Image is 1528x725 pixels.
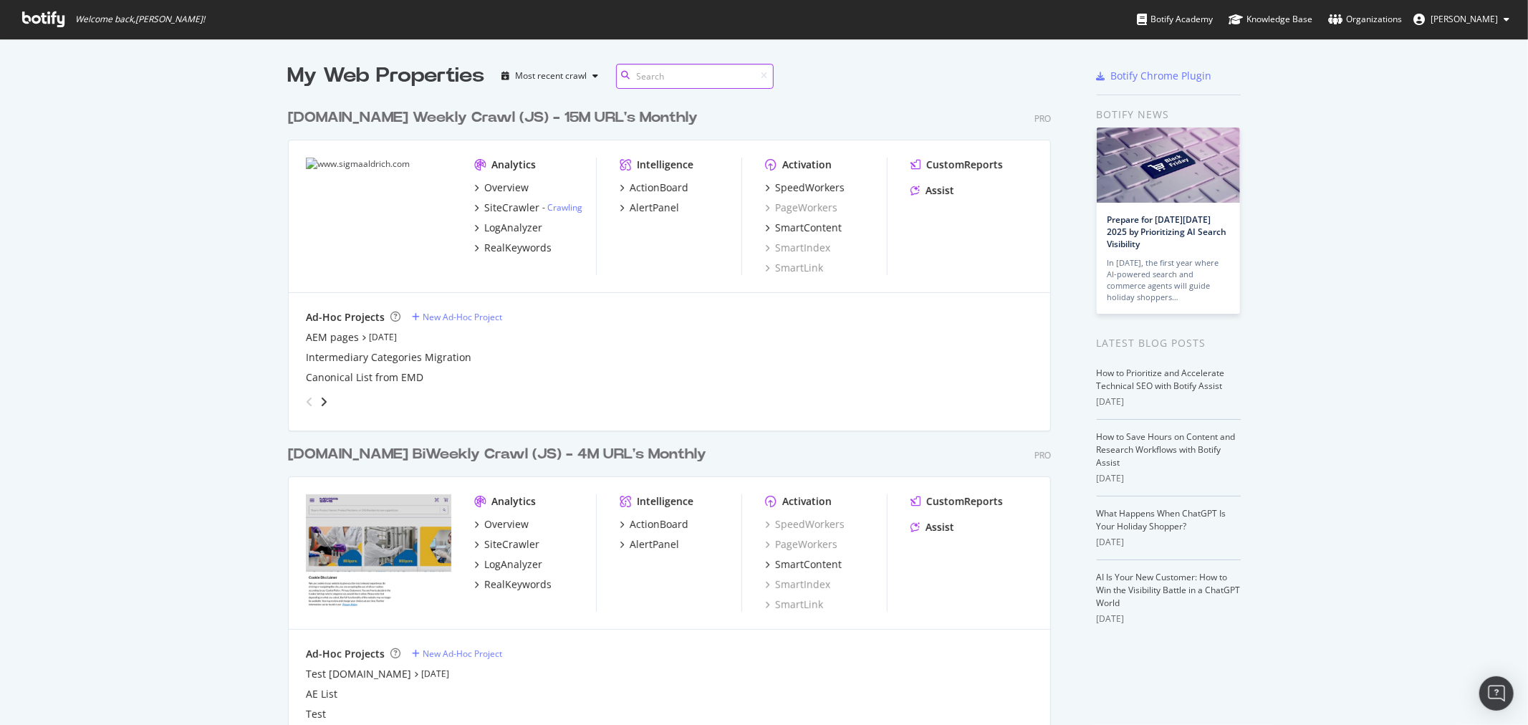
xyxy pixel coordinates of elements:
[491,158,536,172] div: Analytics
[306,707,326,721] a: Test
[926,183,954,198] div: Assist
[1107,213,1227,250] a: Prepare for [DATE][DATE] 2025 by Prioritizing AI Search Visibility
[484,557,542,572] div: LogAnalyzer
[1479,676,1514,711] div: Open Intercom Messenger
[306,158,451,275] img: www.sigmaaldrich.com
[630,517,688,532] div: ActionBoard
[1431,13,1498,25] span: Andres Perea
[765,537,837,552] a: PageWorkers
[288,62,485,90] div: My Web Properties
[496,64,605,87] button: Most recent crawl
[474,577,552,592] a: RealKeywords
[1097,507,1226,532] a: What Happens When ChatGPT Is Your Holiday Shopper?
[306,687,337,701] a: AE List
[630,181,688,195] div: ActionBoard
[474,517,529,532] a: Overview
[910,158,1003,172] a: CustomReports
[412,311,502,323] a: New Ad-Hoc Project
[630,201,679,215] div: AlertPanel
[484,241,552,255] div: RealKeywords
[1229,12,1312,27] div: Knowledge Base
[765,221,842,235] a: SmartContent
[1402,8,1521,31] button: [PERSON_NAME]
[782,158,832,172] div: Activation
[1097,571,1241,609] a: AI Is Your New Customer: How to Win the Visibility Battle in a ChatGPT World
[1034,112,1051,125] div: Pro
[620,181,688,195] a: ActionBoard
[474,241,552,255] a: RealKeywords
[616,64,774,89] input: Search
[542,201,582,213] div: -
[306,647,385,661] div: Ad-Hoc Projects
[630,537,679,552] div: AlertPanel
[1097,128,1240,203] img: Prepare for Black Friday 2025 by Prioritizing AI Search Visibility
[1097,472,1241,485] div: [DATE]
[620,517,688,532] a: ActionBoard
[306,667,411,681] a: Test [DOMAIN_NAME]
[765,241,830,255] a: SmartIndex
[1097,536,1241,549] div: [DATE]
[765,517,845,532] a: SpeedWorkers
[288,444,706,465] div: [DOMAIN_NAME] BiWeekly Crawl (JS) - 4M URL's Monthly
[926,494,1003,509] div: CustomReports
[421,668,449,680] a: [DATE]
[306,350,471,365] a: Intermediary Categories Migration
[484,537,539,552] div: SiteCrawler
[620,201,679,215] a: AlertPanel
[484,577,552,592] div: RealKeywords
[775,181,845,195] div: SpeedWorkers
[620,537,679,552] a: AlertPanel
[775,221,842,235] div: SmartContent
[288,107,698,128] div: [DOMAIN_NAME] Weekly Crawl (JS) - 15M URL's Monthly
[484,517,529,532] div: Overview
[423,311,502,323] div: New Ad-Hoc Project
[516,72,587,80] div: Most recent crawl
[775,557,842,572] div: SmartContent
[484,221,542,235] div: LogAnalyzer
[474,181,529,195] a: Overview
[300,390,319,413] div: angle-left
[1107,257,1229,303] div: In [DATE], the first year where AI-powered search and commerce agents will guide holiday shoppers…
[319,395,329,409] div: angle-right
[765,557,842,572] a: SmartContent
[765,261,823,275] a: SmartLink
[75,14,205,25] span: Welcome back, [PERSON_NAME] !
[1137,12,1213,27] div: Botify Academy
[369,331,397,343] a: [DATE]
[484,181,529,195] div: Overview
[1097,367,1225,392] a: How to Prioritize and Accelerate Technical SEO with Botify Assist
[926,158,1003,172] div: CustomReports
[306,494,451,610] img: merckmillipore.com
[910,520,954,534] a: Assist
[306,330,359,345] a: AEM pages
[1097,335,1241,351] div: Latest Blog Posts
[288,444,712,465] a: [DOMAIN_NAME] BiWeekly Crawl (JS) - 4M URL's Monthly
[765,577,830,592] a: SmartIndex
[306,310,385,325] div: Ad-Hoc Projects
[1097,69,1212,83] a: Botify Chrome Plugin
[765,597,823,612] div: SmartLink
[491,494,536,509] div: Analytics
[412,648,502,660] a: New Ad-Hoc Project
[782,494,832,509] div: Activation
[484,201,539,215] div: SiteCrawler
[474,221,542,235] a: LogAnalyzer
[926,520,954,534] div: Assist
[765,201,837,215] a: PageWorkers
[547,201,582,213] a: Crawling
[910,494,1003,509] a: CustomReports
[306,370,423,385] a: Canonical List from EMD
[474,557,542,572] a: LogAnalyzer
[637,494,693,509] div: Intelligence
